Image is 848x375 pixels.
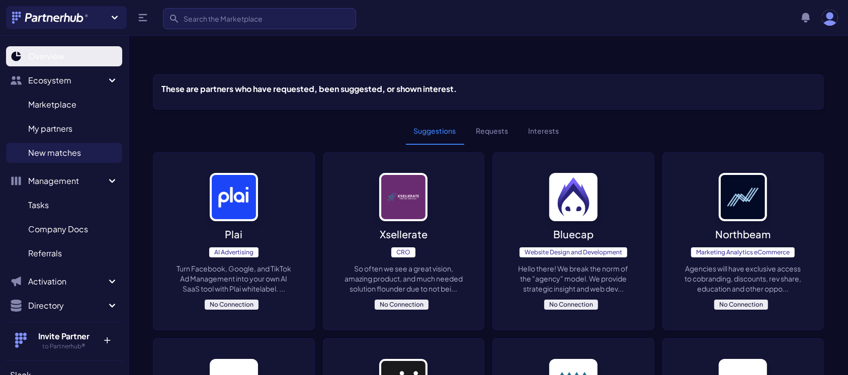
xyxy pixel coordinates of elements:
a: Marketplace [6,95,122,115]
button: Requests [468,118,517,145]
span: Referrals [28,247,62,259]
p: Agencies will have exclusive access to cobranding, discounts, rev share, education and other oppo... [683,263,804,294]
a: image_alt NorthbeamMarketing Analytics eCommerceAgencies will have exclusive access to cobranding... [662,152,824,330]
a: My partners [6,119,122,139]
img: image_alt [379,173,428,221]
img: image_alt [210,173,258,221]
h5: to Partnerhub® [32,342,97,350]
p: So often we see a great vision, amazing product, and much needed solution flounder due to not bei... [344,263,464,294]
h4: Invite Partner [32,330,97,342]
span: No Connection [375,300,429,310]
span: Marketplace [28,99,76,111]
span: Website Design and Development [520,247,627,257]
button: Management [6,171,122,191]
button: Directory [6,296,122,316]
span: CRO [391,247,415,257]
input: Search the Marketplace [163,8,356,29]
p: Hello there! We break the norm of the "agency" model. We provide strategic insight and web dev... [513,263,634,294]
a: Overview [6,46,122,66]
a: Company Docs [6,219,122,239]
span: No Connection [714,300,768,310]
a: image_alt XsellerateCROSo often we see a great vision, amazing product, and much needed solution ... [323,152,485,330]
span: New matches [28,147,81,159]
button: Interests [521,118,567,145]
span: Directory [28,300,106,312]
button: Invite Partner to Partnerhub® + [6,322,122,358]
h5: These are partners who have requested, been suggested, or shown interest. [161,83,457,95]
span: No Connection [205,300,259,310]
a: image_alt PlaiAI AdvertisingTurn Facebook, Google, and TikTok Ad Management into your own AI SaaS... [153,152,315,330]
p: Xsellerate [380,227,428,241]
img: user photo [822,10,838,26]
span: Marketing Analytics eCommerce [691,247,795,257]
p: Plai [225,227,242,241]
a: Referrals [6,243,122,263]
p: Turn Facebook, Google, and TikTok Ad Management into your own AI SaaS tool with Plai whitelabel. ... [174,263,294,294]
span: My partners [28,123,72,135]
p: Northbeam [715,227,771,241]
p: + [97,330,118,346]
a: Tasks [6,195,122,215]
img: image_alt [719,173,767,221]
span: Overview [28,50,64,62]
img: Partnerhub® Logo [12,12,89,24]
span: Tasks [28,199,49,211]
span: AI Advertising [209,247,259,257]
button: Suggestions [406,118,464,145]
span: Company Docs [28,223,88,235]
span: No Connection [544,300,598,310]
span: Ecosystem [28,74,106,86]
a: image_alt BluecapWebsite Design and DevelopmentHello there! We break the norm of the "agency" mod... [492,152,654,330]
button: Ecosystem [6,70,122,90]
p: Bluecap [553,227,593,241]
button: Activation [6,271,122,292]
img: image_alt [549,173,598,221]
span: Activation [28,275,106,288]
a: New matches [6,143,122,163]
span: Management [28,175,106,187]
